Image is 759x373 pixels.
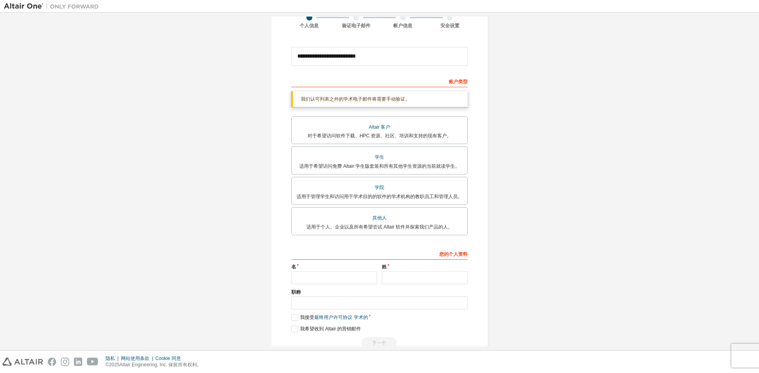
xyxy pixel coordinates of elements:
font: 我们认可列表之外的学术电子邮件将需要手动验证。 [301,96,410,102]
font: Altair 客户 [369,124,391,130]
font: 个人信息 [300,23,319,28]
font: Cookie 同意 [155,356,181,361]
img: 牵牛星一号 [4,2,103,10]
font: 对于希望访问软件下载、HPC 资源、社区、培训和支持的现有客户。 [308,133,452,139]
font: 验证电子邮件 [342,23,370,28]
font: 最终用户许可协议 [314,315,352,320]
font: 2025 [109,362,120,367]
font: 隐私 [106,356,115,361]
font: 您的个人资料 [439,251,468,257]
img: youtube.svg [87,358,98,366]
div: Read and acccept EULA to continue [291,337,468,349]
font: 学院 [375,185,384,190]
font: Altair Engineering, Inc. 保留所有权利。 [119,362,202,367]
font: 适用于个人、企业以及所有希望尝试 Altair 软件并探索我们产品的人。 [306,224,453,230]
font: 适用于希望访问免费 Altair 学生版套装和所有其他学生资源的当前就读学生。 [299,163,460,169]
img: instagram.svg [61,358,69,366]
img: altair_logo.svg [2,358,43,366]
font: 学术的 [354,315,368,320]
font: 适用于管理学生和访问用于学术目的的软件的学术机构的教职员工和管理人员。 [296,194,463,199]
font: 职称 [291,289,301,295]
font: 帐户信息 [393,23,412,28]
font: 学生 [375,154,384,160]
font: © [106,362,109,367]
font: 安全设置 [440,23,459,28]
font: 我接受 [300,315,314,320]
font: 姓 [382,264,387,270]
font: 网站使用条款 [121,356,149,361]
img: linkedin.svg [74,358,82,366]
font: 我希望收到 Altair 的营销邮件 [300,326,361,332]
font: 其他人 [372,215,387,221]
img: facebook.svg [48,358,56,366]
font: 账户类型 [449,79,468,84]
font: 名 [291,264,296,270]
